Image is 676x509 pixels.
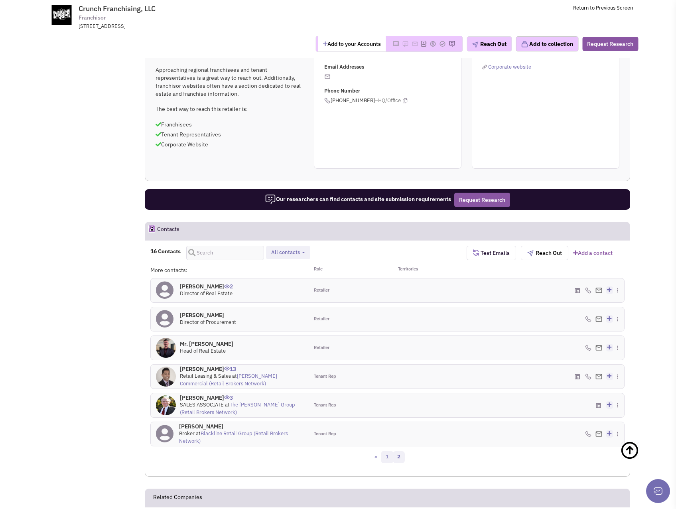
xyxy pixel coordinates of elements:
[179,430,288,444] a: Blackline Retail Group (Retail Brokers Network)
[180,340,233,347] h4: Mr. [PERSON_NAME]
[585,373,591,380] img: icon-phone.png
[79,23,287,30] div: [STREET_ADDRESS]
[324,73,331,80] img: icon-email-active-16.png
[265,195,451,203] span: Our researchers can find contacts and site submission requirements
[488,63,531,70] span: Corporate website
[269,249,307,257] button: All contacts
[324,97,461,105] span: [PHONE_NUMBER]
[180,365,304,373] h4: [PERSON_NAME]
[180,401,295,416] a: The [PERSON_NAME] Group (Retail Brokers Network)
[454,193,510,207] button: Request Research
[179,430,288,444] span: at
[412,41,418,47] img: Please add to your accounts
[324,63,461,71] p: Email Addresses
[430,41,436,47] img: Please add to your accounts
[314,373,336,380] span: Tenant Rep
[595,288,602,293] img: Email%20Icon.png
[224,388,233,401] span: 3
[156,338,176,358] img: mbcmGQRbhUSDmR_Kts1OIw.jpg
[224,395,230,399] img: icon-UserInteraction.png
[150,248,181,255] h4: 16 Contacts
[370,451,382,463] a: «
[582,37,638,51] button: Request Research
[585,287,591,294] img: icon-phone.png
[314,345,329,351] span: Retailer
[180,394,304,401] h4: [PERSON_NAME]
[388,266,467,274] div: Territories
[375,97,401,105] span: –HQ/Office
[479,249,510,256] span: Test Emails
[573,249,613,257] a: Add a contact
[179,423,304,430] h4: [PERSON_NAME]
[573,4,633,11] a: Return to Previous Screen
[186,246,264,260] input: Search
[180,347,226,354] span: Head of Real Estate
[595,374,602,379] img: Email%20Icon.png
[527,250,534,256] img: plane.png
[156,130,303,138] p: Tenant Representatives
[180,319,236,326] span: Director of Procurement
[585,431,591,437] img: icon-phone.png
[318,36,386,51] button: Add to your Accounts
[324,87,461,95] p: Phone Number
[393,451,405,463] a: 2
[150,266,308,274] div: More contacts:
[156,66,303,98] p: Approaching regional franchisees and tenant representatives is a great way to reach out. Addition...
[180,373,277,387] a: [PERSON_NAME] Commercial (Retail Brokers Network)
[180,283,233,290] h4: [PERSON_NAME]
[402,41,408,47] img: Please add to your accounts
[309,266,388,274] div: Role
[180,401,224,408] span: SALES ASSOCIATE
[156,367,176,387] img: 9qTf-ueGV0OCyoHsZdIRlw.jpg
[439,41,445,47] img: Please add to your accounts
[521,246,568,260] button: Reach Out
[271,249,300,256] span: All contacts
[585,316,591,322] img: icon-phone.png
[516,36,578,51] button: Add to collection
[156,395,176,415] img: JIAnT6Ghj0mWh1QGLIjsSw.jpg
[224,277,233,290] span: 2
[449,41,455,47] img: Please add to your accounts
[314,431,336,437] span: Tenant Rep
[467,36,512,51] button: Reach Out
[482,65,487,69] img: reachlinkicon.png
[482,63,531,70] a: Corporate website
[157,222,179,240] h2: Contacts
[314,402,336,408] span: Tenant Rep
[265,194,276,205] img: icon-researcher-20.png
[620,433,660,485] a: Back To Top
[224,359,236,373] span: 13
[595,431,602,436] img: Email%20Icon.png
[595,316,602,322] img: Email%20Icon.png
[180,312,236,319] h4: [PERSON_NAME]
[381,451,393,463] a: 1
[324,97,331,104] img: icon-phone.png
[314,316,329,322] span: Retailer
[595,345,602,350] img: Email%20Icon.png
[180,401,295,416] span: at
[585,345,591,351] img: icon-phone.png
[179,430,195,437] span: Broker
[153,489,202,507] h2: Related Companies
[180,373,231,379] span: Retail Leasing & Sales
[43,5,80,25] img: www.crunchfranchise.com
[180,373,277,387] span: at
[156,105,303,113] p: The best way to reach this retailer is:
[521,41,528,48] img: icon-collection-lavender.png
[314,287,329,294] span: Retailer
[224,284,230,288] img: icon-UserInteraction.png
[156,140,303,148] p: Corporate Website
[180,290,233,297] span: Director of Real Estate
[472,41,478,48] img: plane.png
[467,246,516,260] button: Test Emails
[224,367,230,371] img: icon-UserInteraction.png
[79,4,156,13] span: Crunch Franchising, LLC
[156,120,303,128] p: Franchisees
[79,14,106,22] span: Franchisor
